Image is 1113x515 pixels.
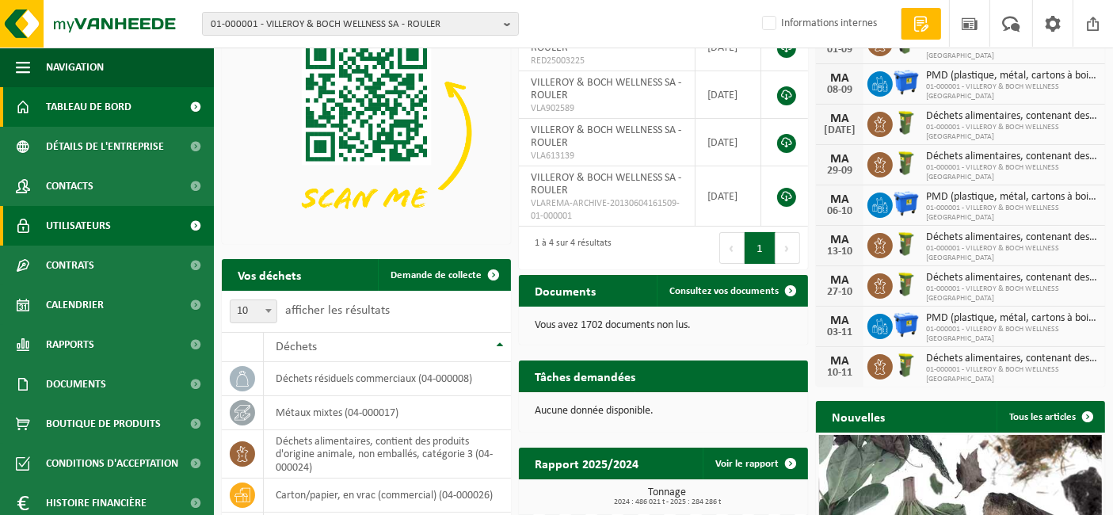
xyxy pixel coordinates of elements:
font: Navigation [46,62,104,74]
img: Téléchargez l'application VHEPlus [222,24,511,241]
font: MA [830,234,849,246]
font: 2024 : 486 021 t - 2025 : 284 286 t [614,498,721,506]
font: MA [830,153,849,166]
font: 27-10 [827,286,852,298]
font: 1 à 4 sur 4 résultats [535,238,612,248]
font: Rapports [46,339,94,351]
font: 01-000001 - VILLEROY & BOCH WELLNESS [GEOGRAPHIC_DATA] [926,82,1059,101]
font: Documents [46,379,106,391]
font: Documents [535,286,596,299]
img: WB-1100-HPE-BE-01 [893,311,920,338]
font: Tâches demandées [535,372,635,384]
font: Rapport 2025/2024 [535,459,638,471]
font: [DATE] [707,191,738,203]
font: VILLEROY & BOCH WELLNESS SA - ROULER [531,77,681,101]
font: VLAREMA-ARCHIVE-20130604161509-01-000001 [531,199,680,221]
font: Tonnage [648,486,686,498]
font: VLA902589 [531,104,574,113]
font: Informations internes [781,17,877,29]
button: 01-000001 - VILLEROY & BOCH WELLNESS SA - ROULER [202,12,519,36]
img: WB-0060-HPE-GN-50 [893,231,920,257]
img: WB-1100-HPE-BE-01 [893,69,920,96]
font: 01-000001 - VILLEROY & BOCH WELLNESS [GEOGRAPHIC_DATA] [926,42,1059,60]
font: 01-000001 - VILLEROY & BOCH WELLNESS [GEOGRAPHIC_DATA] [926,284,1059,303]
font: [DATE] [707,42,738,54]
font: Tous les articles [1009,412,1076,422]
font: 29-09 [827,165,852,177]
font: 01-000001 - VILLEROY & BOCH WELLNESS [GEOGRAPHIC_DATA] [926,365,1059,383]
font: 08-09 [827,84,852,96]
a: Voir le rapport [703,448,806,479]
font: afficher les résultats [285,304,390,317]
button: Previous [719,232,745,264]
font: MA [830,315,849,327]
font: MA [830,72,849,85]
font: 01-09 [827,44,852,55]
font: Voir le rapport [715,459,779,469]
font: 10 [237,305,248,317]
font: VILLEROY & BOCH WELLNESS SA - ROULER [531,124,681,149]
a: Demande de collecte [378,259,509,291]
font: 03-11 [827,326,852,338]
font: 10-11 [827,367,852,379]
font: déchets résiduels commerciaux (04-000008) [276,373,472,385]
font: carton/papier, en vrac (commercial) (04-000026) [276,490,493,502]
font: Calendrier [46,299,104,311]
font: 06-10 [827,205,852,217]
font: 01-000001 - VILLEROY & BOCH WELLNESS [GEOGRAPHIC_DATA] [926,204,1059,222]
a: Consultez vos documents [657,275,806,307]
font: déchets alimentaires, contient des produits d'origine animale, non emballés, catégorie 3 (04-000024) [276,436,493,474]
font: Conditions d'acceptation [46,458,178,470]
font: RED25003225 [531,56,585,66]
font: Histoire financière [46,498,147,509]
font: MA [830,193,849,206]
font: métaux mixtes (04-000017) [276,407,398,419]
button: Next [776,232,800,264]
font: Consultez vos documents [669,286,779,296]
font: 01-000001 - VILLEROY & BOCH WELLNESS [GEOGRAPHIC_DATA] [926,123,1059,141]
span: 10 [230,299,277,323]
img: WB-0060-HPE-GN-50 [893,352,920,379]
font: Utilisateurs [46,220,111,232]
font: VILLEROY & BOCH WELLNESS SA - ROULER [531,172,681,196]
a: Tous les articles [997,401,1103,433]
img: WB-1100-HPE-BE-01 [893,190,920,217]
font: Tableau de bord [46,101,132,113]
font: Vous avez 1702 documents non lus. [535,319,691,331]
font: Aucune donnée disponible. [535,405,654,417]
font: [DATE] [707,90,738,101]
font: 01-000001 - VILLEROY & BOCH WELLNESS [GEOGRAPHIC_DATA] [926,244,1059,262]
span: 10 [231,300,276,322]
font: Demande de collecte [391,270,482,280]
font: MA [830,113,849,125]
font: [DATE] [824,124,856,136]
font: 01-000001 - VILLEROY & BOCH WELLNESS [GEOGRAPHIC_DATA] [926,163,1059,181]
font: MA [830,274,849,287]
img: WB-0060-HPE-GN-50 [893,150,920,177]
button: 1 [745,232,776,264]
font: Boutique de produits [46,418,161,430]
font: Contacts [46,181,93,193]
font: [DATE] [707,137,738,149]
font: MA [830,355,849,368]
font: Détails de l'entreprise [46,141,164,153]
font: VLA613139 [531,151,574,161]
font: Déchets [276,341,317,353]
font: 01-000001 - VILLEROY & BOCH WELLNESS SA - ROULER [211,19,440,29]
font: 01-000001 - VILLEROY & BOCH WELLNESS [GEOGRAPHIC_DATA] [926,325,1059,343]
img: WB-0060-HPE-GN-50 [893,271,920,298]
font: Nouvelles [832,412,885,425]
font: Contrats [46,260,94,272]
font: 13-10 [827,246,852,257]
img: WB-0060-HPE-GN-50 [893,109,920,136]
font: Vos déchets [238,270,301,283]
